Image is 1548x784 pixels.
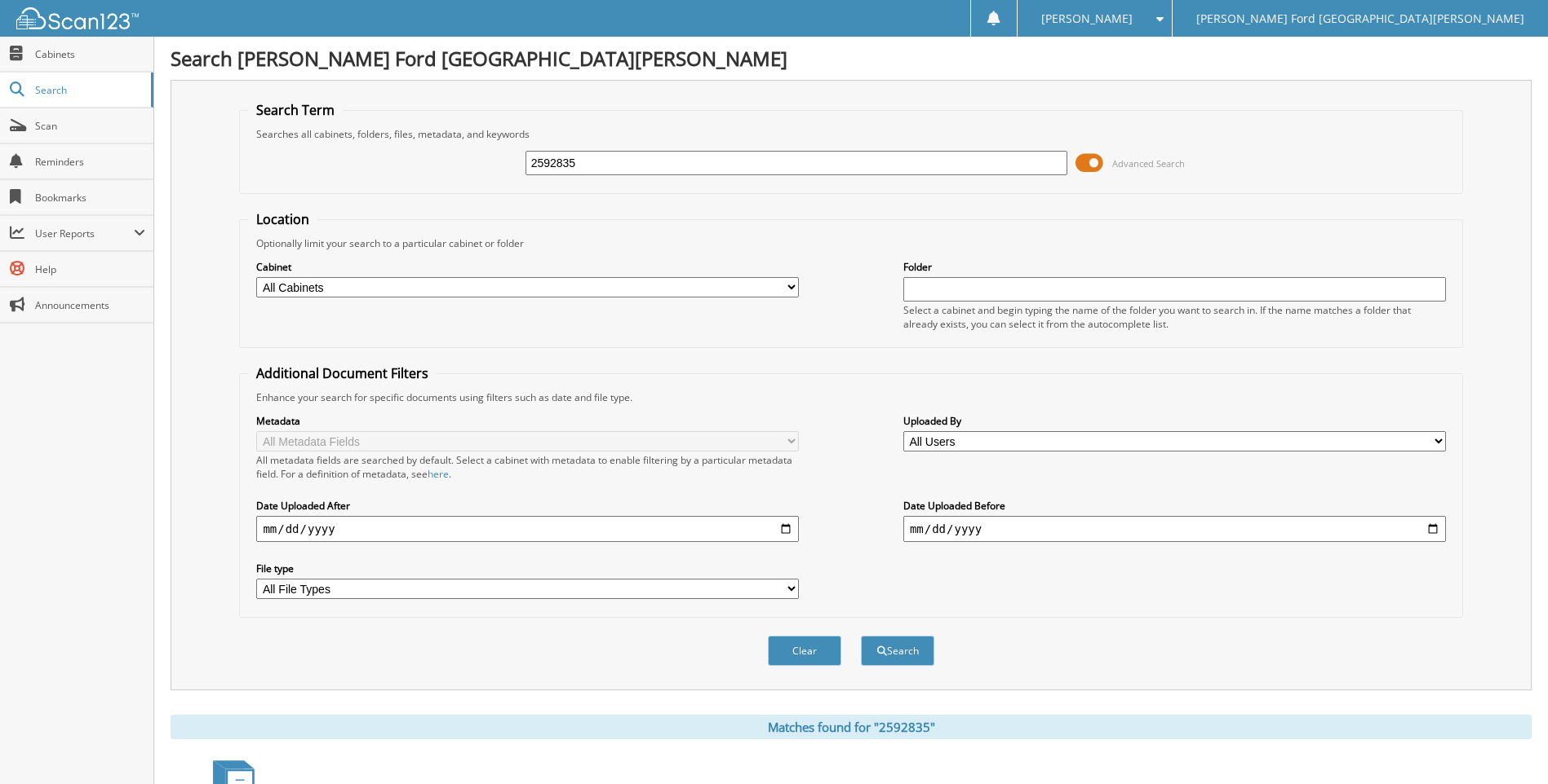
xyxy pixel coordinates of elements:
[768,636,841,666] button: Clear
[248,210,317,228] legend: Location
[248,236,1453,250] div: Optionally limit your search to a particular cabinet or folder
[903,414,1446,428] label: Uploaded By
[256,453,799,481] div: All metadata fields are searched by default. Select a cabinet with metadata to enable filtering b...
[256,414,799,428] label: Metadata
[256,499,799,513] label: Date Uploaded After
[1041,14,1133,24] span: [PERSON_NAME]
[35,191,145,205] span: Bookmarks
[861,636,934,666] button: Search
[903,303,1446,331] div: Select a cabinet and begin typing the name of the folder you want to search in. If the name match...
[35,155,145,169] span: Reminders
[35,262,145,276] span: Help
[35,47,145,61] span: Cabinets
[35,298,145,312] span: Announcements
[35,83,143,97] span: Search
[248,390,1453,404] div: Enhance your search for specific documents using filters such as date and file type.
[35,227,134,240] span: User Reports
[248,101,343,119] legend: Search Term
[256,260,799,274] label: Cabinet
[35,119,145,133] span: Scan
[16,7,139,29] img: scan123-logo-white.svg
[1196,14,1524,24] span: [PERSON_NAME] Ford [GEOGRAPHIC_DATA][PERSON_NAME]
[256,516,799,542] input: start
[1112,157,1185,170] span: Advanced Search
[171,715,1532,739] div: Matches found for "2592835"
[248,127,1453,141] div: Searches all cabinets, folders, files, metadata, and keywords
[903,260,1446,274] label: Folder
[428,467,449,481] a: here
[256,562,799,575] label: File type
[248,364,437,382] legend: Additional Document Filters
[171,45,1532,72] h1: Search [PERSON_NAME] Ford [GEOGRAPHIC_DATA][PERSON_NAME]
[903,499,1446,513] label: Date Uploaded Before
[903,516,1446,542] input: end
